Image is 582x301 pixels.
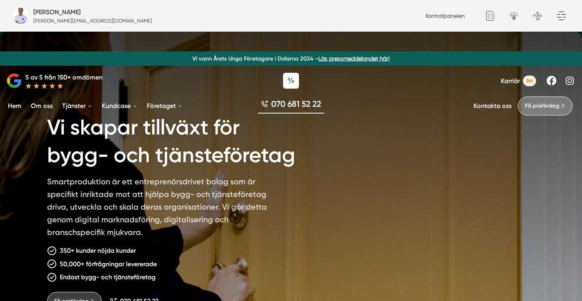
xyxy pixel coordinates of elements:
a: Kontrollpanelen [426,13,465,19]
p: 350+ kunder nöjda kunder [60,246,136,256]
p: Endast bygg- och tjänsteföretag [60,272,156,282]
a: Företaget [145,96,184,116]
a: Om oss [29,96,54,116]
span: Karriär [501,77,520,85]
a: 070 681 52 22 [258,98,324,114]
span: 2st [523,76,536,86]
span: 070 681 52 22 [271,98,321,110]
p: [PERSON_NAME][EMAIL_ADDRESS][DOMAIN_NAME] [33,17,152,25]
p: Vi vann Årets Unga Företagare i Dalarna 2024 – [3,55,579,62]
h1: Vi skapar tillväxt för bygg- och tjänsteföretag [47,104,324,175]
p: Smartproduktion är ett entreprenörsdrivet bolag som är specifikt inriktade mot att hjälpa bygg- o... [47,175,275,242]
h5: Administratör [33,7,81,17]
img: foretagsbild-pa-smartproduktion-en-webbyraer-i-dalarnas-lan.png [13,8,29,24]
a: Läs pressmeddelandet här! [318,55,390,62]
a: Kontakta oss [474,102,512,110]
a: Få prisförslag [518,97,572,115]
a: Tjänster [61,96,94,116]
p: 5 av 5 från 150+ omdömen [25,72,103,82]
a: Karriär 2st [501,76,536,86]
a: Kundcase [100,96,139,116]
a: Hem [6,96,23,116]
p: 50,000+ förfrågningar levererade [60,259,157,269]
span: Få prisförslag [525,102,559,110]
